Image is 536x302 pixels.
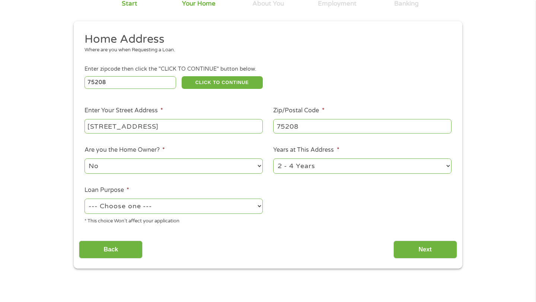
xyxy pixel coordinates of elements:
div: * This choice Won’t affect your application [84,215,263,225]
button: CLICK TO CONTINUE [182,76,263,89]
input: 1 Main Street [84,119,263,133]
input: Next [393,241,457,259]
h2: Home Address [84,32,446,47]
label: Years at This Address [273,146,339,154]
label: Enter Your Street Address [84,107,163,115]
input: Back [79,241,143,259]
label: Zip/Postal Code [273,107,324,115]
div: Enter zipcode then click the "CLICK TO CONTINUE" button below. [84,65,452,73]
label: Loan Purpose [84,186,129,194]
input: Enter Zipcode (e.g 01510) [84,76,176,89]
label: Are you the Home Owner? [84,146,165,154]
div: Where are you when Requesting a Loan. [84,46,446,54]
